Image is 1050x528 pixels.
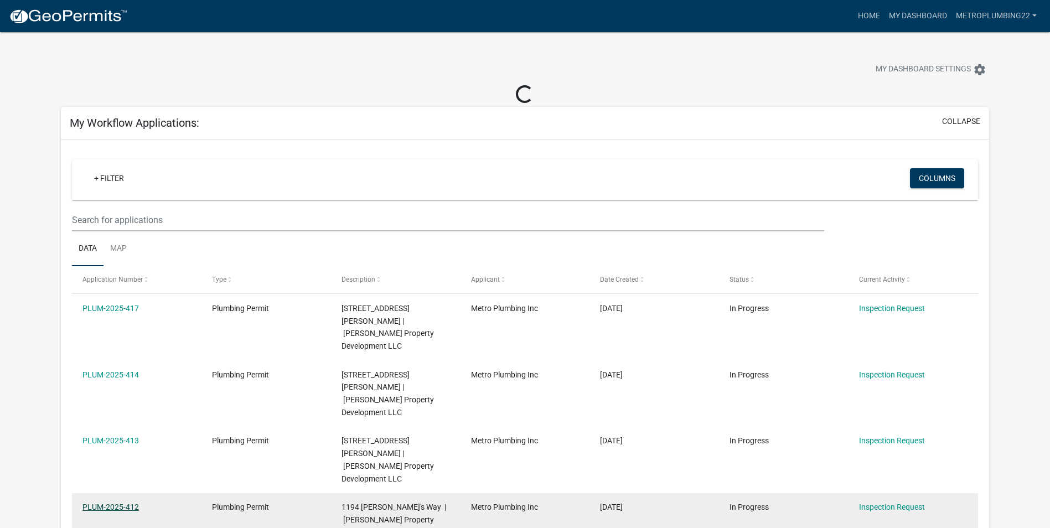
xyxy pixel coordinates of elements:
span: Plumbing Permit [212,304,269,313]
a: PLUM-2025-414 [82,370,139,379]
span: 07/25/2025 [600,370,623,379]
a: Map [104,231,133,267]
span: 1187 Dustin's Way lot 661 | Ellings Property Development LLC [342,370,434,417]
datatable-header-cell: Description [331,266,461,293]
datatable-header-cell: Current Activity [849,266,978,293]
a: Home [854,6,885,27]
a: PLUM-2025-412 [82,503,139,511]
span: Application Number [82,276,143,283]
span: Date Created [600,276,639,283]
span: Plumbing Permit [212,503,269,511]
datatable-header-cell: Application Number [72,266,201,293]
a: PLUM-2025-417 [82,304,139,313]
datatable-header-cell: Applicant [460,266,589,293]
span: 07/28/2025 [600,304,623,313]
span: Plumbing Permit [212,370,269,379]
button: Columns [910,168,964,188]
span: 07/24/2025 [600,503,623,511]
span: Current Activity [859,276,905,283]
i: settings [973,63,986,76]
h5: My Workflow Applications: [70,116,199,130]
span: Status [730,276,749,283]
input: Search for applications [72,209,824,231]
a: Inspection Request [859,304,925,313]
span: Applicant [471,276,500,283]
span: 07/24/2025 [600,436,623,445]
span: Metro Plumbing Inc [471,503,538,511]
a: Inspection Request [859,503,925,511]
span: Description [342,276,375,283]
span: Metro Plumbing Inc [471,436,538,445]
a: PLUM-2025-413 [82,436,139,445]
span: 1189 Dustin's Way, Lot 662 | Ellings Property Development LLC [342,304,434,350]
span: 1185 Dustin's Way, LOT 660 | Ellings Property Development LLC [342,436,434,483]
span: Metro Plumbing Inc [471,304,538,313]
span: Plumbing Permit [212,436,269,445]
a: Inspection Request [859,370,925,379]
button: collapse [942,116,980,127]
datatable-header-cell: Status [719,266,849,293]
span: Metro Plumbing Inc [471,370,538,379]
span: In Progress [730,503,769,511]
datatable-header-cell: Type [201,266,331,293]
span: In Progress [730,436,769,445]
span: In Progress [730,370,769,379]
span: Type [212,276,226,283]
a: metroplumbing22 [951,6,1041,27]
a: Inspection Request [859,436,925,445]
span: In Progress [730,304,769,313]
span: My Dashboard Settings [876,63,971,76]
datatable-header-cell: Date Created [589,266,719,293]
a: My Dashboard [885,6,951,27]
a: + Filter [85,168,133,188]
button: My Dashboard Settingssettings [867,59,995,80]
a: Data [72,231,104,267]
